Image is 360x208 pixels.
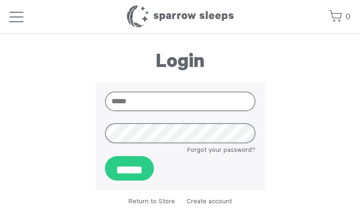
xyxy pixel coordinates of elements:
[126,5,234,28] h1: Sparrow Sleeps
[96,52,265,75] h1: Login
[187,146,256,156] a: Forgot your password?
[128,199,175,206] a: Return to Store
[329,7,351,27] a: 0
[186,199,232,206] a: Create account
